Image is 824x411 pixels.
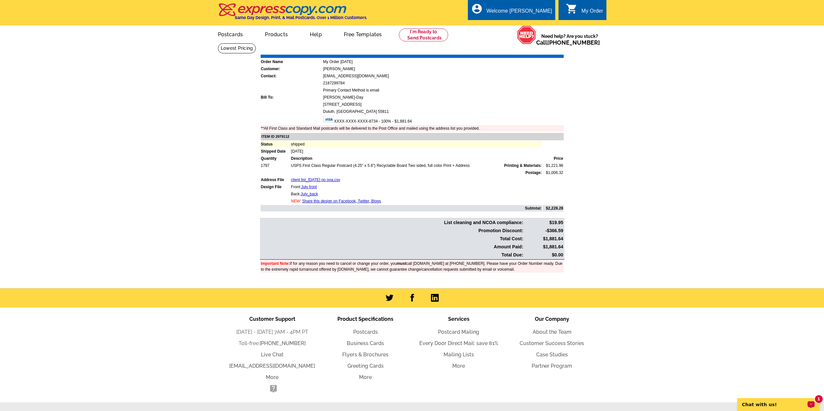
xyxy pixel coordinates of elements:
[229,363,315,369] a: [EMAIL_ADDRESS][DOMAIN_NAME]
[261,251,524,259] td: Total Due:
[323,115,564,124] td: XXXX-XXXX-XXXX-8734 - 100% - $1,881.64
[532,363,572,369] a: Partner Program
[543,205,563,211] td: $2,228.28
[323,87,564,93] td: Primary Contact Method is email
[218,8,367,20] a: Same Day Design, Print, & Mail Postcards. Over 1 Million Customers.
[524,251,563,259] td: $0.00
[504,163,542,168] span: Printing & Materials:
[261,94,322,101] td: Bill To:
[261,73,322,79] td: Contact:
[524,243,563,251] td: $1,881.64
[291,155,542,162] td: Description
[291,162,542,169] td: USPS First Class Regular Postcard (4.25" x 5.6") Recyclable Board Two sided, full color Print + A...
[260,340,306,346] a: [PHONE_NUMBER]
[261,66,322,72] td: Customer:
[291,178,340,182] a: client list_[DATE] no ooa.csv
[226,340,319,347] li: Toll-free:
[517,26,536,44] img: help
[347,363,384,369] a: Greeting Cards
[261,133,564,140] td: ITEM ID 2979112
[536,39,600,46] span: Call
[249,316,295,322] span: Customer Support
[261,162,290,169] td: 1797
[397,261,406,266] b: must
[566,7,603,15] a: shopping_cart My Order
[323,59,564,65] td: My Order [DATE]
[261,205,542,211] td: Subtotal:
[254,26,298,41] a: Products
[444,352,474,358] a: Mailing Lists
[733,391,824,411] iframe: LiveChat chat widget
[261,227,524,234] td: Promotion Discount:
[266,374,278,380] a: More
[323,66,564,72] td: [PERSON_NAME]
[438,329,479,335] a: Postcard Mailing
[261,148,290,155] td: Shipped Date
[291,148,542,155] td: [DATE]
[302,199,381,203] a: Share this design on Facebook, Twitter, Blogs
[261,177,290,183] td: Address File
[347,340,384,346] a: Business Cards
[261,235,524,243] td: Total Cost:
[487,8,552,17] div: Welcome [PERSON_NAME]
[261,243,524,251] td: Amount Paid:
[226,328,319,336] li: [DATE] - [DATE] 7AM - 4PM PT
[448,316,469,322] span: Services
[566,3,578,15] i: shopping_cart
[299,26,332,41] a: Help
[471,3,483,15] i: account_circle
[525,170,542,175] strong: Postage:
[323,94,564,101] td: [PERSON_NAME]-Day
[419,340,498,346] a: Every Door Direct Mail: save 81%
[342,352,389,358] a: Flyers & Brochures
[261,261,290,266] font: Important Note:
[323,101,564,108] td: [STREET_ADDRESS]
[261,184,290,190] td: Design File
[323,73,564,79] td: [EMAIL_ADDRESS][DOMAIN_NAME]
[452,363,465,369] a: More
[301,192,318,196] a: July_back
[543,169,563,176] td: $1,006.32
[323,80,564,86] td: 2187299784
[533,329,571,335] a: About the Team
[301,185,317,189] a: July front
[547,39,600,46] a: [PHONE_NUMBER]
[536,33,603,46] span: Need help? Are you stuck?
[543,162,563,169] td: $1,221.96
[291,184,542,190] td: Front:
[535,316,569,322] span: Our Company
[261,219,524,226] td: List cleaning and NCOA compliance:
[520,340,584,346] a: Customer Success Stories
[261,125,564,132] td: **All First Class and Standard Mail postcards will be delivered to the Post Office and mailed usi...
[333,26,392,41] a: Free Templates
[353,329,378,335] a: Postcards
[323,108,564,115] td: Duluth, [GEOGRAPHIC_DATA] 55811
[524,219,563,226] td: $19.95
[359,374,372,380] a: More
[261,155,290,162] td: Quantity
[543,155,563,162] td: Price
[261,59,322,65] td: Order Name
[291,191,542,197] td: Back:
[323,116,334,123] img: visa.gif
[581,8,603,17] div: My Order
[291,199,301,203] span: NEW:
[261,352,284,358] a: Live Chat
[337,316,393,322] span: Product Specifications
[536,352,568,358] a: Case Studies
[235,15,367,20] h4: Same Day Design, Print, & Mail Postcards. Over 1 Million Customers.
[261,141,290,147] td: Status
[524,227,563,234] td: -$366.59
[208,26,254,41] a: Postcards
[291,141,542,147] td: shipped
[524,235,563,243] td: $1,881.64
[261,260,564,273] td: If for any reason you need to cancel or change your order, you call [DOMAIN_NAME] at [PHONE_NUMBE...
